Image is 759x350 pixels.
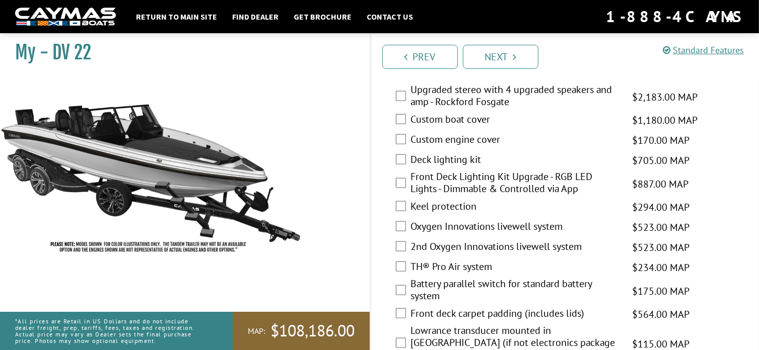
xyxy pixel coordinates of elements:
[411,278,620,304] label: Battery parallel switch for standard battery system
[362,10,418,23] a: Contact Us
[248,326,265,336] span: MAP:
[227,10,284,23] a: Find Dealer
[632,240,689,255] span: $523.00 MAP
[411,83,620,110] label: Upgraded stereo with 4 upgraded speakers and amp - Rockford Fosgate
[411,240,620,255] label: 2nd Oxygen Innovations livewell system
[663,44,744,56] a: Standard Features
[632,113,698,128] span: $1,180.00 MAP
[411,133,620,148] label: Custom engine cover
[411,113,620,128] label: Custom boat cover
[632,177,688,192] span: $887.00 MAP
[233,312,370,350] a: MAP:$108,186.00
[15,8,116,26] img: white-logo-c9c8dbefe5ff5ceceb0f0178aa75bf4bb51f6bca0971e226c86eb53dfe498488.png
[411,200,620,215] label: Keel protection
[411,153,620,168] label: Deck lighting kit
[15,313,210,349] p: *All prices are Retail in US Dollars and do not include dealer freight, prep, tariffs, fees, taxe...
[382,45,458,69] a: Prev
[411,220,620,235] label: Oxygen Innovations livewell system
[270,320,355,341] span: $108,186.00
[632,284,689,299] span: $175.00 MAP
[632,200,689,215] span: $294.00 MAP
[131,10,222,23] a: Return to main site
[15,41,344,64] h1: My - DV 22
[289,10,357,23] a: Get Brochure
[632,133,689,148] span: $170.00 MAP
[632,260,689,275] span: $234.00 MAP
[606,6,744,28] div: 1-888-4CAYMAS
[463,45,538,69] a: Next
[632,153,689,168] span: $705.00 MAP
[411,170,620,197] label: Front Deck Lighting Kit Upgrade - RGB LED Lights - Dimmable & Controlled via App
[411,307,620,322] label: Front deck carpet padding (includes lids)
[632,90,698,105] span: $2,183.00 MAP
[632,220,689,235] span: $523.00 MAP
[632,307,689,322] span: $564.00 MAP
[411,260,620,275] label: TH® Pro Air system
